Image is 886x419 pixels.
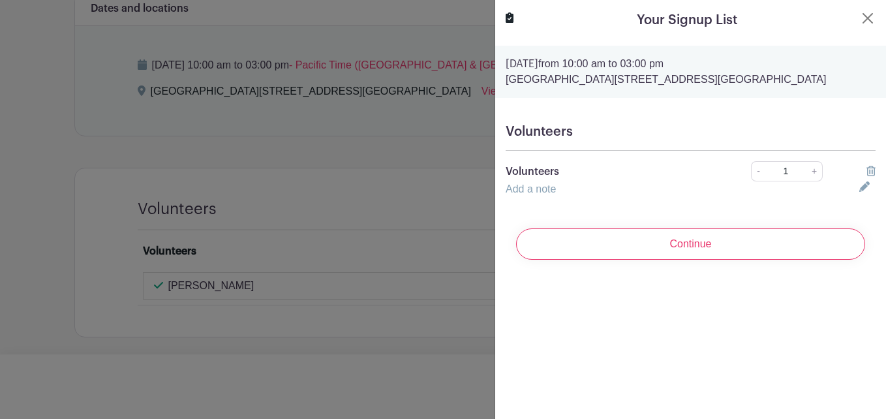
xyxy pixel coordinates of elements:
[516,228,865,260] input: Continue
[506,124,876,140] h5: Volunteers
[860,10,876,26] button: Close
[506,72,876,87] p: [GEOGRAPHIC_DATA][STREET_ADDRESS][GEOGRAPHIC_DATA]
[751,161,765,181] a: -
[506,56,876,72] p: from 10:00 am to 03:00 pm
[637,10,737,30] h5: Your Signup List
[506,164,715,179] p: Volunteers
[506,183,556,194] a: Add a note
[806,161,823,181] a: +
[506,59,538,69] strong: [DATE]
